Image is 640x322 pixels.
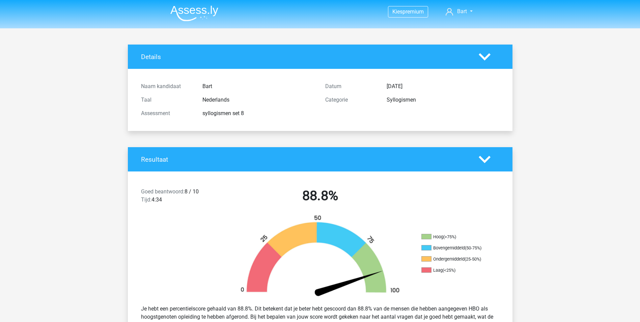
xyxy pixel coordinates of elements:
[421,267,489,273] li: Laag
[443,268,455,273] div: (<25%)
[141,188,185,195] span: Goed beantwoord:
[229,215,411,299] img: 89.5aedc6aefd8c.png
[233,188,407,204] h2: 88.8%
[141,156,469,163] h4: Resultaat
[136,82,197,90] div: Naam kandidaat
[421,245,489,251] li: Bovengemiddeld
[197,96,320,104] div: Nederlands
[443,7,475,16] a: Bart
[197,109,320,117] div: syllogismen set 8
[402,8,424,15] span: premium
[465,245,481,250] div: (50-75%)
[136,188,228,207] div: 8 / 10 4:34
[421,234,489,240] li: Hoog
[382,96,504,104] div: Syllogismen
[136,96,197,104] div: Taal
[392,8,402,15] span: Kies
[388,7,428,16] a: Kiespremium
[141,196,151,203] span: Tijd:
[320,82,382,90] div: Datum
[382,82,504,90] div: [DATE]
[457,8,467,15] span: Bart
[465,257,481,262] div: (25-50%)
[141,53,469,61] h4: Details
[421,256,489,262] li: Ondergemiddeld
[170,5,218,21] img: Assessly
[443,234,456,239] div: (>75%)
[320,96,382,104] div: Categorie
[197,82,320,90] div: Bart
[136,109,197,117] div: Assessment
